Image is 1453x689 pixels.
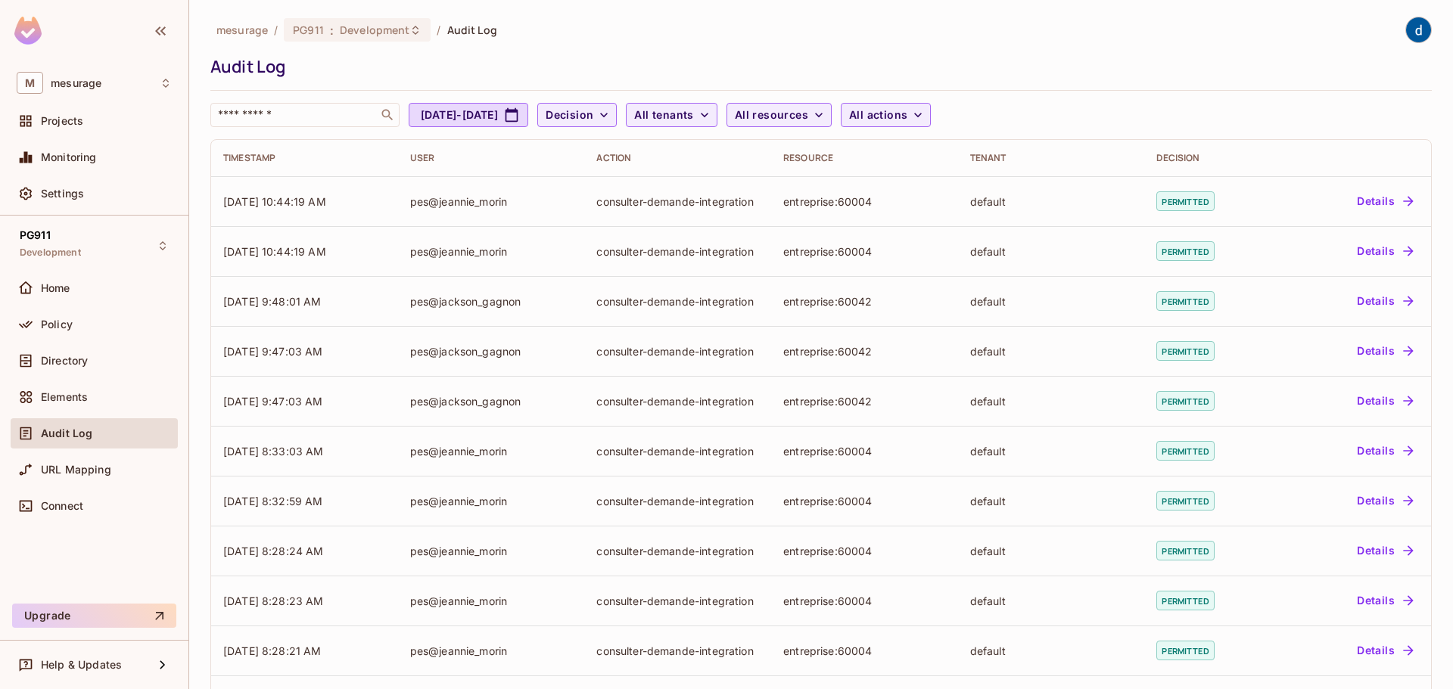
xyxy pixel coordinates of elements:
[223,644,322,657] span: [DATE] 8:28:21 AM
[41,115,83,127] span: Projects
[783,194,946,209] div: entreprise:60004
[274,23,278,37] li: /
[596,394,759,408] div: consulter-demande-integration
[223,594,324,607] span: [DATE] 8:28:23 AM
[410,394,573,408] div: pes@jackson_gagnon
[1156,291,1214,311] span: permitted
[735,106,808,125] span: All resources
[1351,489,1419,513] button: Details
[596,344,759,358] div: consulter-demande-integration
[17,72,43,94] span: M
[596,444,759,458] div: consulter-demande-integration
[783,344,946,358] div: entreprise:60042
[596,152,759,164] div: Action
[1156,641,1214,660] span: permitted
[223,295,322,308] span: [DATE] 9:48:01 AM
[1351,439,1419,463] button: Details
[626,103,717,127] button: All tenants
[1351,638,1419,663] button: Details
[409,103,528,127] button: [DATE]-[DATE]
[437,23,440,37] li: /
[410,644,573,658] div: pes@jeannie_morin
[410,294,573,309] div: pes@jackson_gagnon
[596,294,759,309] div: consulter-demande-integration
[41,659,122,671] span: Help & Updates
[223,195,326,208] span: [DATE] 10:44:19 AM
[1351,339,1419,363] button: Details
[410,344,573,358] div: pes@jackson_gagnon
[410,152,573,164] div: User
[12,604,176,628] button: Upgrade
[783,244,946,259] div: entreprise:60004
[223,545,324,557] span: [DATE] 8:28:24 AM
[970,344,1133,358] div: default
[596,594,759,608] div: consulter-demande-integration
[783,152,946,164] div: Resource
[410,494,573,508] div: pes@jeannie_morin
[970,444,1133,458] div: default
[970,594,1133,608] div: default
[41,188,84,200] span: Settings
[447,23,497,37] span: Audit Log
[41,427,92,439] span: Audit Log
[1351,588,1419,613] button: Details
[223,495,323,507] span: [DATE] 8:32:59 AM
[970,244,1133,259] div: default
[970,394,1133,408] div: default
[1351,538,1419,563] button: Details
[14,17,42,45] img: SReyMgAAAABJRU5ErkJggg==
[596,194,759,209] div: consulter-demande-integration
[783,644,946,658] div: entreprise:60004
[20,229,51,241] span: PG911
[293,23,324,37] span: PG911
[783,394,946,408] div: entreprise:60042
[329,24,334,36] span: :
[410,544,573,558] div: pes@jeannie_morin
[726,103,832,127] button: All resources
[410,194,573,209] div: pes@jeannie_morin
[596,244,759,259] div: consulter-demande-integration
[1156,391,1214,411] span: permitted
[546,106,593,125] span: Decision
[41,500,83,512] span: Connect
[410,594,573,608] div: pes@jeannie_morin
[1351,289,1419,313] button: Details
[223,445,324,458] span: [DATE] 8:33:03 AM
[41,391,88,403] span: Elements
[841,103,931,127] button: All actions
[783,544,946,558] div: entreprise:60004
[783,444,946,458] div: entreprise:60004
[41,282,70,294] span: Home
[41,355,88,367] span: Directory
[970,544,1133,558] div: default
[1351,239,1419,263] button: Details
[223,345,323,358] span: [DATE] 9:47:03 AM
[340,23,409,37] span: Development
[849,106,907,125] span: All actions
[783,594,946,608] div: entreprise:60004
[41,318,73,331] span: Policy
[783,294,946,309] div: entreprise:60042
[1156,591,1214,610] span: permitted
[970,194,1133,209] div: default
[1156,491,1214,511] span: permitted
[410,244,573,259] div: pes@jeannie_morin
[210,55,1424,78] div: Audit Log
[223,395,323,408] span: [DATE] 9:47:03 AM
[216,23,268,37] span: the active workspace
[41,464,111,476] span: URL Mapping
[223,245,326,258] span: [DATE] 10:44:19 AM
[1156,541,1214,560] span: permitted
[1156,441,1214,461] span: permitted
[783,494,946,508] div: entreprise:60004
[1406,17,1431,42] img: dev 911gcl
[20,247,81,259] span: Development
[1156,152,1267,164] div: Decision
[223,152,386,164] div: Timestamp
[1351,389,1419,413] button: Details
[1156,241,1214,261] span: permitted
[537,103,617,127] button: Decision
[1156,191,1214,211] span: permitted
[596,544,759,558] div: consulter-demande-integration
[1351,189,1419,213] button: Details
